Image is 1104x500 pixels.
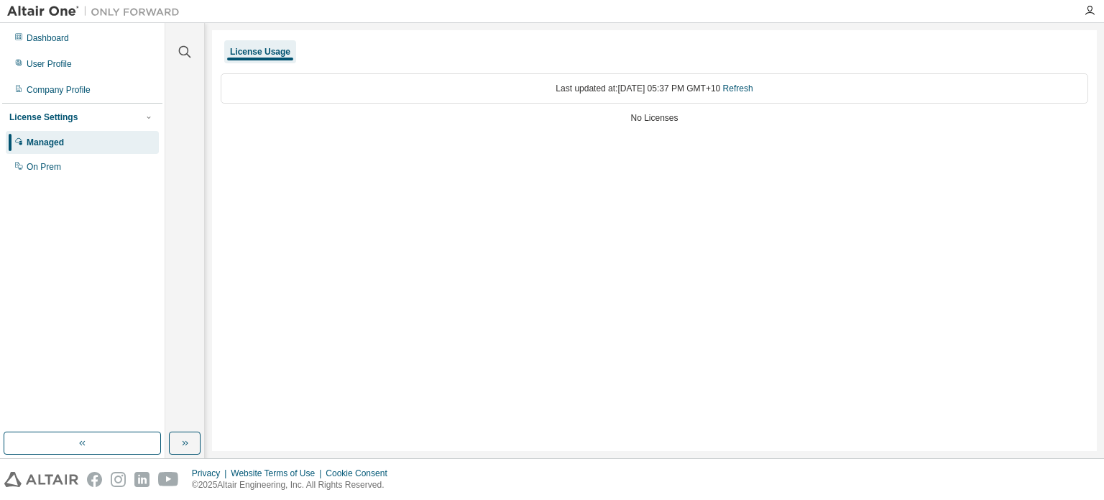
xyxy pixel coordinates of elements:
a: Refresh [723,83,753,94]
div: On Prem [27,161,61,173]
div: License Usage [230,46,290,58]
img: Altair One [7,4,187,19]
div: Website Terms of Use [231,468,326,479]
p: © 2025 Altair Engineering, Inc. All Rights Reserved. [192,479,396,491]
img: linkedin.svg [134,472,149,487]
div: Cookie Consent [326,468,395,479]
div: License Settings [9,112,78,123]
img: altair_logo.svg [4,472,78,487]
div: Company Profile [27,84,91,96]
div: No Licenses [221,112,1088,124]
div: Privacy [192,468,231,479]
img: facebook.svg [87,472,102,487]
img: instagram.svg [111,472,126,487]
img: youtube.svg [158,472,179,487]
div: Dashboard [27,32,69,44]
div: User Profile [27,58,72,70]
div: Managed [27,137,64,148]
div: Last updated at: [DATE] 05:37 PM GMT+10 [221,73,1088,104]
